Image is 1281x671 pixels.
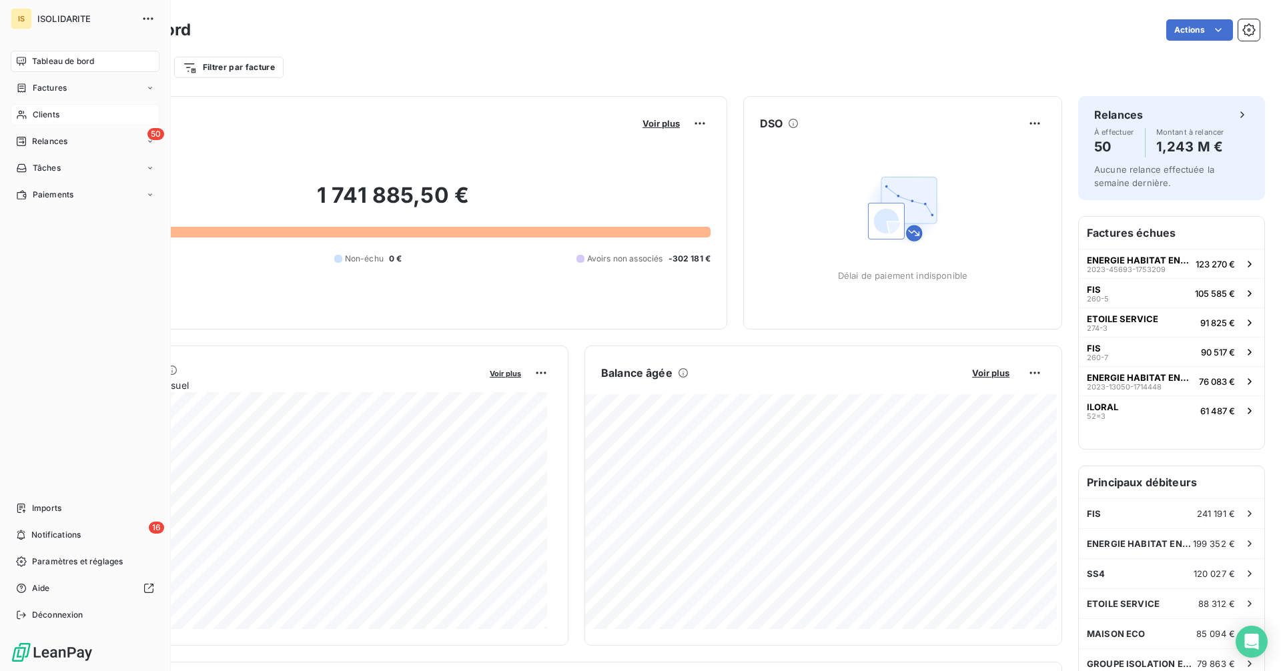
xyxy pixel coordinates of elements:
[643,118,680,129] span: Voir plus
[11,51,159,72] a: Tableau de bord
[1087,508,1101,519] span: FIS
[11,184,159,205] a: Paiements
[1079,249,1264,278] button: ENERGIE HABITAT ENVIRONNEMENT2023-45693-1753209123 270 €
[972,368,1009,378] span: Voir plus
[1156,136,1224,157] h4: 1,243 M €
[32,556,123,568] span: Paramètres et réglages
[1079,466,1264,498] h6: Principaux débiteurs
[1236,626,1268,658] div: Open Intercom Messenger
[1166,19,1233,41] button: Actions
[1087,354,1108,362] span: 260-7
[1196,628,1235,639] span: 85 094 €
[1094,164,1214,188] span: Aucune relance effectuée la semaine dernière.
[1079,217,1264,249] h6: Factures échues
[1201,347,1235,358] span: 90 517 €
[1087,598,1160,609] span: ETOILE SERVICE
[147,128,164,140] span: 50
[1087,295,1109,303] span: 260-5
[32,135,67,147] span: Relances
[33,109,59,121] span: Clients
[1087,658,1197,669] span: GROUPE ISOLATION ENVIRONNEMENT
[1200,406,1235,416] span: 61 487 €
[11,8,32,29] div: IS
[1079,366,1264,396] button: ENERGIE HABITAT ENVIRONNEMENT2023-13050-171444876 083 €
[11,77,159,99] a: Factures
[389,253,402,265] span: 0 €
[1087,412,1106,420] span: 52=3
[32,609,83,621] span: Déconnexion
[1200,317,1235,328] span: 91 825 €
[1197,658,1235,669] span: 79 863 €
[1195,288,1235,299] span: 105 585 €
[1094,128,1134,136] span: À effectuer
[149,522,164,534] span: 16
[1087,372,1194,383] span: ENERGIE HABITAT ENVIRONNEMENT
[486,367,525,379] button: Voir plus
[345,253,384,265] span: Non-échu
[1197,508,1235,519] span: 241 191 €
[33,189,73,201] span: Paiements
[1087,265,1166,273] span: 2023-45693-1753209
[75,378,480,392] span: Chiffre d'affaires mensuel
[31,529,81,541] span: Notifications
[1194,568,1235,579] span: 120 027 €
[1079,278,1264,307] button: FIS260-5105 585 €
[11,157,159,179] a: Tâches
[11,642,93,663] img: Logo LeanPay
[1094,136,1134,157] h4: 50
[838,270,968,281] span: Délai de paiement indisponible
[1079,337,1264,366] button: FIS260-790 517 €
[1079,307,1264,337] button: ETOILE SERVICE274-391 825 €
[587,253,663,265] span: Avoirs non associés
[490,369,521,378] span: Voir plus
[1087,313,1158,324] span: ETOILE SERVICE
[669,253,711,265] span: -302 181 €
[860,166,945,251] img: Empty state
[1094,107,1143,123] h6: Relances
[760,115,783,131] h6: DSO
[75,182,711,222] h2: 1 741 885,50 €
[1198,598,1235,609] span: 88 312 €
[1079,396,1264,425] button: ILORAL52=361 487 €
[1087,284,1101,295] span: FIS
[11,578,159,599] a: Aide
[1087,324,1108,332] span: 274-3
[32,502,61,514] span: Imports
[11,551,159,572] a: Paramètres et réglages
[37,13,133,24] span: ISOLIDARITE
[174,57,284,78] button: Filtrer par facture
[33,82,67,94] span: Factures
[968,367,1013,379] button: Voir plus
[33,162,61,174] span: Tâches
[32,582,50,594] span: Aide
[1196,259,1235,269] span: 123 270 €
[32,55,94,67] span: Tableau de bord
[1087,343,1101,354] span: FIS
[1087,538,1193,549] span: ENERGIE HABITAT ENVIRONNEMENT
[1087,628,1146,639] span: MAISON ECO
[1199,376,1235,387] span: 76 083 €
[1087,402,1118,412] span: ILORAL
[1193,538,1235,549] span: 199 352 €
[11,104,159,125] a: Clients
[1087,255,1190,265] span: ENERGIE HABITAT ENVIRONNEMENT
[1156,128,1224,136] span: Montant à relancer
[1087,568,1105,579] span: SS4
[601,365,673,381] h6: Balance âgée
[11,498,159,519] a: Imports
[11,131,159,152] a: 50Relances
[638,117,684,129] button: Voir plus
[1087,383,1162,391] span: 2023-13050-1714448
